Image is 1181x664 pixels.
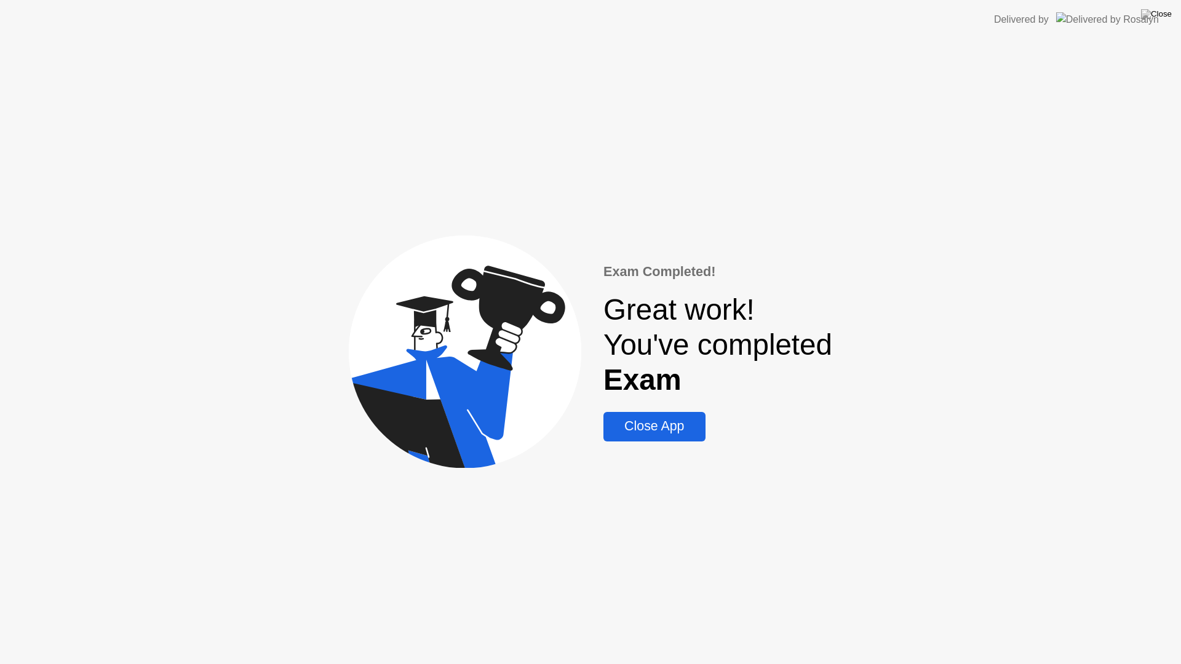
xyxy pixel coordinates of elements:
button: Close App [603,412,705,441]
div: Great work! You've completed [603,292,832,397]
div: Close App [607,419,701,434]
img: Close [1141,9,1172,19]
div: Delivered by [994,12,1049,27]
div: Exam Completed! [603,262,832,282]
img: Delivered by Rosalyn [1056,12,1159,26]
b: Exam [603,363,682,396]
